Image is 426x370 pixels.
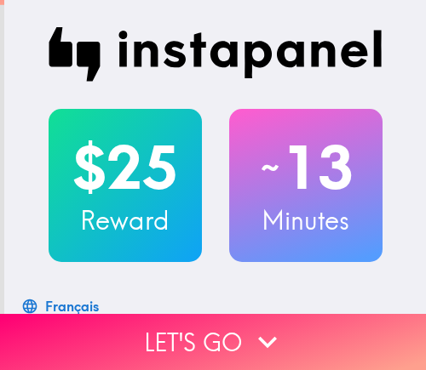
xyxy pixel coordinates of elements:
[229,133,383,202] h2: 13
[49,133,202,202] h2: $25
[45,294,99,318] div: Français
[229,202,383,238] h3: Minutes
[258,142,282,193] span: ~
[49,27,383,82] img: Instapanel
[18,289,106,323] button: Français
[49,202,202,238] h3: Reward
